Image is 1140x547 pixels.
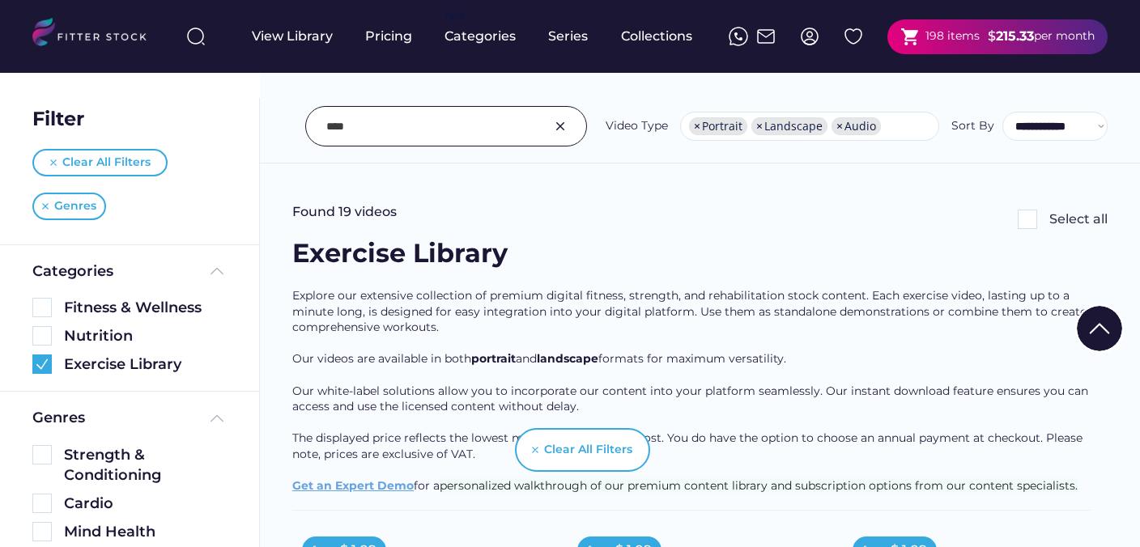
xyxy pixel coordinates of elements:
div: Collections [621,28,692,45]
span: formats for maximum versatility. [598,351,786,366]
div: Sort By [951,118,994,134]
div: Categories [445,28,516,45]
img: Frame%2051.svg [756,27,776,46]
span: Our white-label solutions allow you to incorporate our content into your platform seamlessly. Our... [292,384,1091,414]
span: × [694,121,700,132]
span: and [516,351,537,366]
img: Frame%20%285%29.svg [207,409,227,428]
div: Exercise Library [292,235,508,272]
li: Landscape [751,117,827,135]
div: Nutrition [64,326,227,346]
img: Group%201000002326.svg [551,117,570,136]
img: Vector%20%281%29.svg [42,203,49,210]
span: × [836,121,843,132]
img: profile-circle.svg [800,27,819,46]
img: Group%201000002322%20%281%29.svg [1077,306,1122,351]
img: Rectangle%205126.svg [32,445,52,464]
div: $ [988,28,996,45]
span: The displayed price reflects the lowest monthly subscription cost. You do have the option to choo... [292,430,1086,461]
a: Get an Expert Demo [292,478,414,493]
div: Video Type [606,118,668,134]
img: Rectangle%205126.svg [32,522,52,541]
div: for a [292,288,1108,510]
div: Genres [54,198,96,214]
div: Exercise Library [64,354,227,375]
div: Clear All Filters [544,442,632,458]
div: Found 19 videos [292,203,397,221]
div: Fitness & Wellness [64,298,227,318]
li: Portrait [689,117,747,135]
div: Pricing [365,28,412,45]
span: Our videos are available in both [292,351,471,366]
div: 198 items [925,28,980,45]
span: × [756,121,763,132]
img: Vector%20%281%29.svg [50,159,57,166]
div: Series [548,28,589,45]
iframe: chat widget [1072,482,1124,531]
li: Audio [832,117,881,135]
span: portrait [471,351,516,366]
div: Clear All Filters [62,155,151,171]
div: Strength & Conditioning [64,445,227,486]
img: meteor-icons_whatsapp%20%281%29.svg [729,27,748,46]
span: personalized walkthrough of our premium content library and subscription options from our content... [440,478,1078,493]
div: per month [1034,28,1095,45]
iframe: chat widget [1047,409,1128,484]
div: Cardio [64,494,227,514]
img: Vector%20%281%29.svg [532,447,538,453]
div: Select all [1049,210,1108,228]
div: Mind Health [64,522,227,542]
img: Rectangle%205126.svg [32,326,52,346]
img: Rectangle%205126.svg [32,494,52,513]
div: Genres [32,408,85,428]
img: Group%201000002324%20%282%29.svg [844,27,863,46]
img: Frame%20%285%29.svg [207,261,227,281]
span: Explore our extensive collection of premium digital fitness, strength, and rehabilitation stock c... [292,288,1090,334]
img: search-normal%203.svg [186,27,206,46]
span: landscape [537,351,598,366]
div: View Library [252,28,333,45]
img: Group%201000002360.svg [32,354,52,374]
div: Filter [32,105,84,133]
div: fvck [445,8,466,24]
strong: 215.33 [996,28,1034,44]
img: LOGO.svg [32,18,160,51]
div: Categories [32,261,113,282]
button: shopping_cart [900,27,921,47]
img: Rectangle%205126.svg [32,298,52,317]
img: Rectangle%205126.svg [1018,210,1037,229]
